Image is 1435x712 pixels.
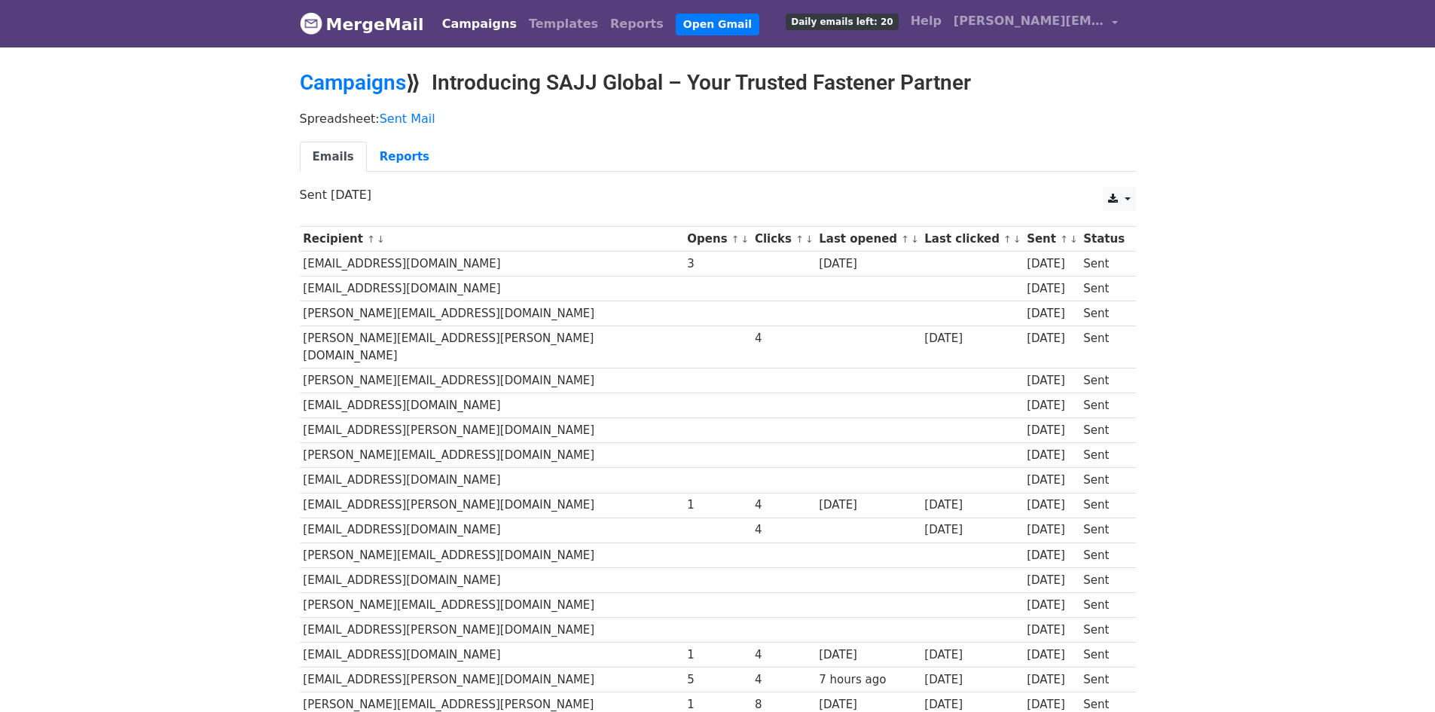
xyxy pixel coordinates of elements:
div: 3 [687,255,747,273]
td: Sent [1079,518,1128,542]
div: [DATE] [1027,671,1076,689]
a: Sent Mail [380,112,435,126]
div: [DATE] [1027,397,1076,414]
td: [EMAIL_ADDRESS][PERSON_NAME][DOMAIN_NAME] [300,493,684,518]
a: ↑ [367,234,375,245]
div: 4 [755,521,812,539]
th: Clicks [751,227,815,252]
p: Sent [DATE] [300,187,1136,203]
a: Daily emails left: 20 [780,6,904,36]
div: [DATE] [924,330,1019,347]
td: [EMAIL_ADDRESS][DOMAIN_NAME] [300,468,684,493]
td: [EMAIL_ADDRESS][DOMAIN_NAME] [300,393,684,418]
th: Sent [1023,227,1079,252]
a: MergeMail [300,8,424,40]
img: MergeMail logo [300,12,322,35]
td: [PERSON_NAME][EMAIL_ADDRESS][DOMAIN_NAME] [300,592,684,617]
div: 1 [687,646,747,664]
td: Sent [1079,592,1128,617]
div: 1 [687,497,747,514]
div: 4 [755,671,812,689]
td: Sent [1079,418,1128,443]
td: Sent [1079,542,1128,567]
td: [EMAIL_ADDRESS][DOMAIN_NAME] [300,277,684,301]
a: Reports [367,142,442,173]
td: Sent [1079,301,1128,326]
td: [PERSON_NAME][EMAIL_ADDRESS][PERSON_NAME][DOMAIN_NAME] [300,326,684,368]
td: Sent [1079,468,1128,493]
div: [DATE] [1027,547,1076,564]
div: [DATE] [1027,255,1076,273]
div: [DATE] [1027,497,1076,514]
th: Last clicked [921,227,1024,252]
div: 4 [755,497,812,514]
a: ↑ [1003,234,1012,245]
div: [DATE] [819,255,917,273]
div: [DATE] [924,646,1019,664]
div: 5 [687,671,747,689]
a: ↓ [805,234,814,245]
td: Sent [1079,643,1128,668]
div: [DATE] [1027,521,1076,539]
div: 7 hours ago [819,671,917,689]
a: ↑ [795,234,804,245]
td: [EMAIL_ADDRESS][PERSON_NAME][DOMAIN_NAME] [300,668,684,692]
a: ↑ [1060,234,1068,245]
div: [DATE] [819,497,917,514]
a: Open Gmail [676,14,759,35]
div: [DATE] [1027,622,1076,639]
td: Sent [1079,493,1128,518]
div: 4 [755,330,812,347]
a: ↓ [377,234,385,245]
td: Sent [1079,567,1128,592]
div: [DATE] [819,646,917,664]
td: [EMAIL_ADDRESS][DOMAIN_NAME] [300,567,684,592]
div: [DATE] [1027,280,1076,298]
div: [DATE] [1027,422,1076,439]
td: Sent [1079,393,1128,418]
th: Opens [684,227,752,252]
td: [EMAIL_ADDRESS][DOMAIN_NAME] [300,518,684,542]
div: [DATE] [1027,597,1076,614]
h2: ⟫ Introducing SAJJ Global – Your Trusted Fastener Partner [300,70,1136,96]
div: [DATE] [924,497,1019,514]
p: Spreadsheet: [300,111,1136,127]
td: [EMAIL_ADDRESS][DOMAIN_NAME] [300,643,684,668]
td: Sent [1079,368,1128,393]
a: ↓ [911,234,919,245]
div: [DATE] [924,521,1019,539]
a: Emails [300,142,367,173]
th: Recipient [300,227,684,252]
td: Sent [1079,668,1128,692]
td: Sent [1079,443,1128,468]
a: [PERSON_NAME][EMAIL_ADDRESS][DOMAIN_NAME] [948,6,1124,41]
td: [EMAIL_ADDRESS][PERSON_NAME][DOMAIN_NAME] [300,618,684,643]
a: Help [905,6,948,36]
a: Campaigns [436,9,523,39]
div: [DATE] [924,671,1019,689]
span: [PERSON_NAME][EMAIL_ADDRESS][DOMAIN_NAME] [954,12,1104,30]
a: Reports [604,9,670,39]
a: Campaigns [300,70,406,95]
div: [DATE] [1027,646,1076,664]
a: Templates [523,9,604,39]
a: ↓ [1070,234,1078,245]
span: Daily emails left: 20 [786,14,898,30]
a: ↓ [1013,234,1021,245]
a: ↑ [901,234,909,245]
td: [PERSON_NAME][EMAIL_ADDRESS][DOMAIN_NAME] [300,368,684,393]
div: [DATE] [1027,572,1076,589]
div: [DATE] [1027,330,1076,347]
td: [PERSON_NAME][EMAIL_ADDRESS][DOMAIN_NAME] [300,443,684,468]
td: Sent [1079,618,1128,643]
div: [DATE] [1027,305,1076,322]
div: [DATE] [1027,447,1076,464]
div: [DATE] [1027,372,1076,390]
td: [EMAIL_ADDRESS][PERSON_NAME][DOMAIN_NAME] [300,418,684,443]
th: Last opened [815,227,921,252]
td: Sent [1079,277,1128,301]
a: ↓ [741,234,750,245]
th: Status [1079,227,1128,252]
div: 4 [755,646,812,664]
td: [PERSON_NAME][EMAIL_ADDRESS][DOMAIN_NAME] [300,301,684,326]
